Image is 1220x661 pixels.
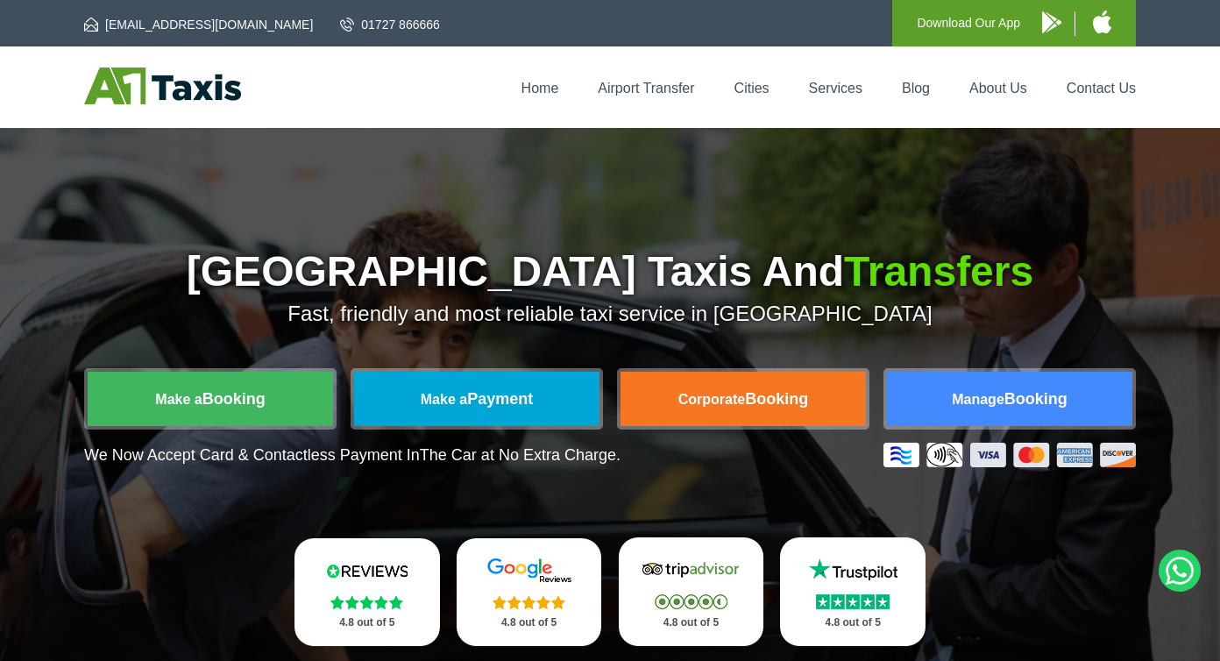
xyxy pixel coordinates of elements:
p: Fast, friendly and most reliable taxi service in [GEOGRAPHIC_DATA] [84,302,1136,326]
img: Tripadvisor [638,557,743,583]
a: Airport Transfer [598,81,694,96]
img: Credit And Debit Cards [883,443,1136,467]
a: Blog [902,81,930,96]
p: 4.8 out of 5 [638,612,745,634]
a: Contact Us [1067,81,1136,96]
a: Tripadvisor Stars 4.8 out of 5 [619,537,764,646]
img: Stars [816,594,890,609]
a: Cities [734,81,770,96]
a: Trustpilot Stars 4.8 out of 5 [780,537,926,646]
a: [EMAIL_ADDRESS][DOMAIN_NAME] [84,16,313,33]
a: Services [809,81,862,96]
img: A1 Taxis Android App [1042,11,1061,33]
a: CorporateBooking [621,372,866,426]
a: Home [521,81,559,96]
span: Make a [421,392,467,407]
img: Stars [493,595,565,609]
span: Corporate [678,392,745,407]
a: Reviews.io Stars 4.8 out of 5 [294,538,440,646]
p: We Now Accept Card & Contactless Payment In [84,446,621,465]
p: Download Our App [917,12,1020,34]
img: Google [477,558,582,584]
a: ManageBooking [887,372,1132,426]
span: Transfers [844,248,1033,295]
img: Trustpilot [800,557,905,583]
span: Manage [952,392,1004,407]
a: Make aBooking [88,372,333,426]
img: Reviews.io [315,558,420,584]
img: A1 Taxis iPhone App [1093,11,1111,33]
img: Stars [330,595,403,609]
p: 4.8 out of 5 [476,612,583,634]
p: 4.8 out of 5 [314,612,421,634]
a: Make aPayment [354,372,599,426]
h1: [GEOGRAPHIC_DATA] Taxis And [84,251,1136,293]
a: 01727 866666 [340,16,440,33]
img: A1 Taxis St Albans LTD [84,68,241,104]
p: 4.8 out of 5 [799,612,906,634]
a: About Us [969,81,1027,96]
span: The Car at No Extra Charge. [420,446,621,464]
img: Stars [655,594,727,609]
a: Google Stars 4.8 out of 5 [457,538,602,646]
span: Make a [155,392,202,407]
